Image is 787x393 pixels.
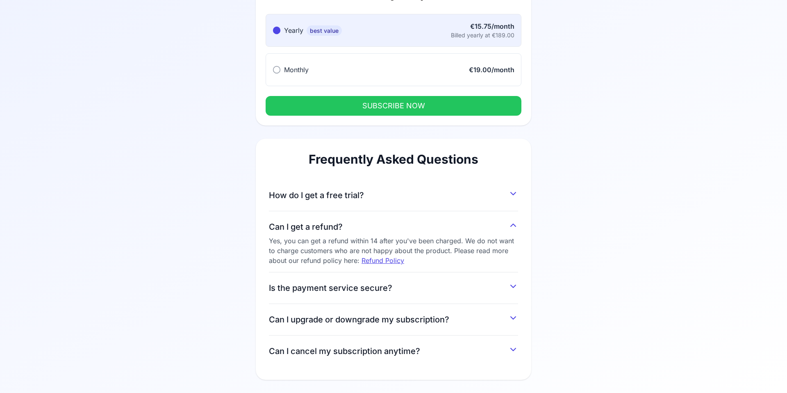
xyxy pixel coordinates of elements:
[269,311,518,325] button: Can I upgrade or downgrade my subscription?
[362,256,404,265] a: Refund Policy
[266,53,521,86] button: Monthly€19.00/month
[269,221,343,233] span: Can I get a refund?
[266,96,521,116] button: SUBSCRIBE NOW
[266,14,521,47] button: Yearlybest value€15.75/monthBilled yearly at €189.00
[269,279,518,294] button: Is the payment service secure?
[269,314,449,325] span: Can I upgrade or downgrade my subscription?
[307,25,342,36] span: best value
[269,218,518,233] button: Can I get a refund?
[269,152,518,167] h2: Frequently Asked Questions
[269,345,420,357] span: Can I cancel my subscription anytime?
[269,236,518,265] div: Yes, you can get a refund within 14 after you've been charged. We do not want to charge customers...
[284,26,303,34] span: Yearly
[451,21,514,31] div: €15.75/month
[269,190,364,201] span: How do I get a free trial?
[269,342,518,357] button: Can I cancel my subscription anytime?
[469,65,514,75] div: €19.00/month
[269,186,518,201] button: How do I get a free trial?
[269,282,392,294] span: Is the payment service secure?
[284,66,309,74] span: Monthly
[451,31,514,39] div: Billed yearly at €189.00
